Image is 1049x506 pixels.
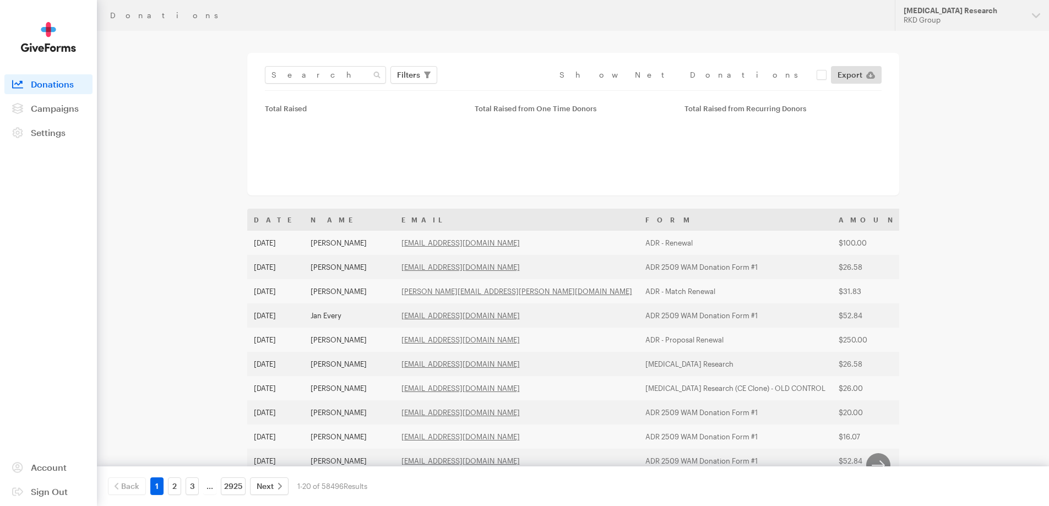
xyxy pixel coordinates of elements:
[4,123,93,143] a: Settings
[304,209,395,231] th: Name
[639,352,832,376] td: [MEDICAL_DATA] Research
[221,477,246,495] a: 2925
[247,279,304,303] td: [DATE]
[4,482,93,502] a: Sign Out
[31,103,79,113] span: Campaigns
[304,400,395,425] td: [PERSON_NAME]
[832,449,921,473] td: $52.84
[401,408,520,417] a: [EMAIL_ADDRESS][DOMAIN_NAME]
[639,209,832,231] th: Form
[832,209,921,231] th: Amount
[401,456,520,465] a: [EMAIL_ADDRESS][DOMAIN_NAME]
[304,255,395,279] td: [PERSON_NAME]
[247,231,304,255] td: [DATE]
[247,255,304,279] td: [DATE]
[247,303,304,328] td: [DATE]
[4,99,93,118] a: Campaigns
[401,384,520,393] a: [EMAIL_ADDRESS][DOMAIN_NAME]
[401,432,520,441] a: [EMAIL_ADDRESS][DOMAIN_NAME]
[401,311,520,320] a: [EMAIL_ADDRESS][DOMAIN_NAME]
[186,477,199,495] a: 3
[401,335,520,344] a: [EMAIL_ADDRESS][DOMAIN_NAME]
[639,231,832,255] td: ADR - Renewal
[832,279,921,303] td: $31.83
[265,104,461,113] div: Total Raised
[304,376,395,400] td: [PERSON_NAME]
[832,231,921,255] td: $100.00
[832,328,921,352] td: $250.00
[304,449,395,473] td: [PERSON_NAME]
[31,79,74,89] span: Donations
[344,482,367,491] span: Results
[904,6,1023,15] div: [MEDICAL_DATA] Research
[390,66,437,84] button: Filters
[247,425,304,449] td: [DATE]
[304,231,395,255] td: [PERSON_NAME]
[395,209,639,231] th: Email
[257,480,274,493] span: Next
[304,352,395,376] td: [PERSON_NAME]
[838,68,862,81] span: Export
[247,376,304,400] td: [DATE]
[304,279,395,303] td: [PERSON_NAME]
[21,22,76,52] img: GiveForms
[247,209,304,231] th: Date
[4,458,93,477] a: Account
[401,360,520,368] a: [EMAIL_ADDRESS][DOMAIN_NAME]
[297,477,367,495] div: 1-20 of 58496
[639,376,832,400] td: [MEDICAL_DATA] Research (CE Clone) - OLD CONTROL
[639,255,832,279] td: ADR 2509 WAM Donation Form #1
[832,352,921,376] td: $26.58
[247,400,304,425] td: [DATE]
[265,66,386,84] input: Search Name & Email
[639,328,832,352] td: ADR - Proposal Renewal
[639,449,832,473] td: ADR 2509 WAM Donation Form #1
[247,449,304,473] td: [DATE]
[832,400,921,425] td: $20.00
[304,303,395,328] td: Jan Every
[401,287,632,296] a: [PERSON_NAME][EMAIL_ADDRESS][PERSON_NAME][DOMAIN_NAME]
[832,425,921,449] td: $16.07
[639,303,832,328] td: ADR 2509 WAM Donation Form #1
[401,238,520,247] a: [EMAIL_ADDRESS][DOMAIN_NAME]
[304,425,395,449] td: [PERSON_NAME]
[639,425,832,449] td: ADR 2509 WAM Donation Form #1
[832,255,921,279] td: $26.58
[831,66,882,84] a: Export
[4,74,93,94] a: Donations
[31,462,67,472] span: Account
[639,279,832,303] td: ADR - Match Renewal
[401,263,520,271] a: [EMAIL_ADDRESS][DOMAIN_NAME]
[168,477,181,495] a: 2
[247,328,304,352] td: [DATE]
[832,376,921,400] td: $26.00
[904,15,1023,25] div: RKD Group
[31,486,68,497] span: Sign Out
[475,104,671,113] div: Total Raised from One Time Donors
[639,400,832,425] td: ADR 2509 WAM Donation Form #1
[684,104,881,113] div: Total Raised from Recurring Donors
[397,68,420,81] span: Filters
[31,127,66,138] span: Settings
[250,477,289,495] a: Next
[247,352,304,376] td: [DATE]
[304,328,395,352] td: [PERSON_NAME]
[832,303,921,328] td: $52.84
